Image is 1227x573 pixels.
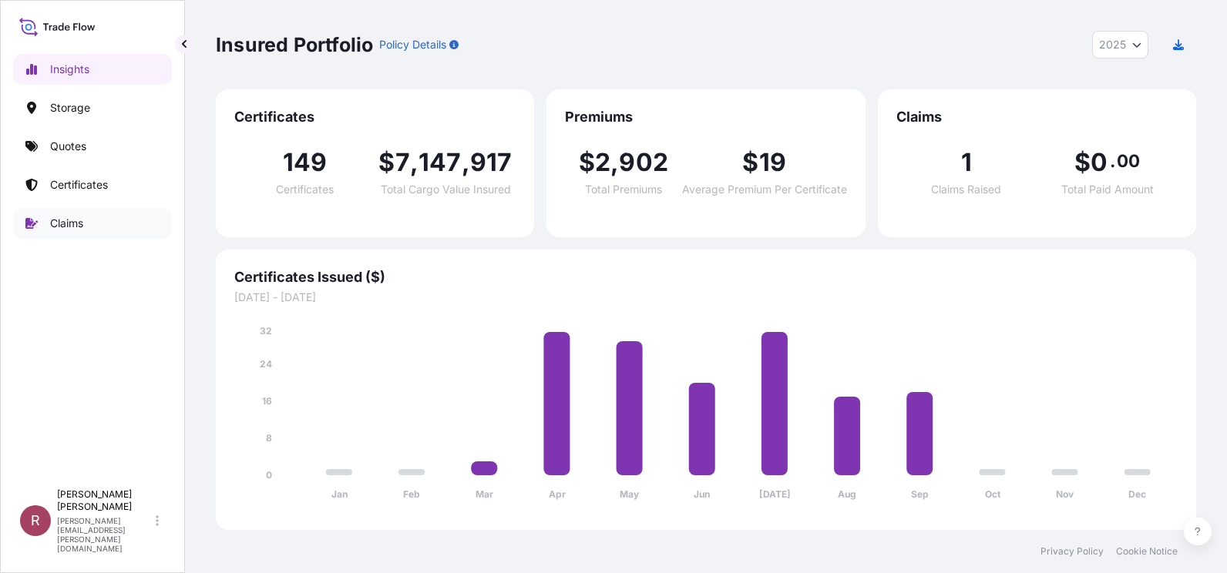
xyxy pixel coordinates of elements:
span: $ [579,150,595,175]
tspan: Dec [1128,488,1146,500]
a: Claims [13,208,172,239]
a: Certificates [13,169,172,200]
tspan: May [620,488,640,500]
span: Claims [896,108,1178,126]
tspan: 16 [262,395,272,407]
span: 147 [419,150,462,175]
tspan: Nov [1056,488,1074,500]
p: Certificates [50,177,108,193]
tspan: Apr [549,488,566,500]
span: 2025 [1099,37,1126,52]
span: 902 [619,150,668,175]
span: Certificates [234,108,516,126]
tspan: Mar [476,488,493,500]
tspan: [DATE] [759,488,791,500]
tspan: Aug [838,488,856,500]
span: Total Cargo Value Insured [381,184,511,195]
tspan: Sep [911,488,929,500]
a: Cookie Notice [1116,545,1178,558]
span: $ [378,150,395,175]
button: Year Selector [1092,31,1148,59]
span: Total Premiums [585,184,662,195]
p: [PERSON_NAME] [PERSON_NAME] [57,488,153,513]
p: Claims [50,216,83,231]
span: 149 [283,150,328,175]
p: Insured Portfolio [216,32,373,57]
tspan: Feb [403,488,420,500]
p: Insights [50,62,89,77]
span: R [31,513,40,528]
span: Claims Raised [931,184,1001,195]
p: Storage [50,100,90,116]
span: Certificates [276,184,334,195]
span: , [410,150,419,175]
span: Average Premium Per Certificate [682,184,847,195]
span: Premiums [565,108,846,126]
tspan: 32 [260,325,272,337]
span: 2 [595,150,610,175]
tspan: Oct [985,488,1001,500]
p: Quotes [50,139,86,154]
span: , [462,150,470,175]
span: , [610,150,619,175]
a: Quotes [13,131,172,162]
span: $ [1074,150,1091,175]
span: 0 [1091,150,1108,175]
tspan: 8 [266,432,272,444]
p: [PERSON_NAME][EMAIL_ADDRESS][PERSON_NAME][DOMAIN_NAME] [57,516,153,553]
span: 1 [961,150,972,175]
span: $ [742,150,758,175]
a: Insights [13,54,172,85]
a: Privacy Policy [1040,545,1104,558]
tspan: Jun [694,488,710,500]
tspan: 24 [260,358,272,370]
span: 00 [1117,155,1140,167]
span: [DATE] - [DATE] [234,290,1178,305]
tspan: 0 [266,469,272,481]
tspan: Jan [331,488,348,500]
a: Storage [13,92,172,123]
span: 7 [395,150,410,175]
span: Total Paid Amount [1061,184,1154,195]
span: Certificates Issued ($) [234,268,1178,286]
span: 917 [470,150,513,175]
span: 19 [759,150,786,175]
p: Policy Details [379,37,446,52]
span: . [1110,155,1115,167]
